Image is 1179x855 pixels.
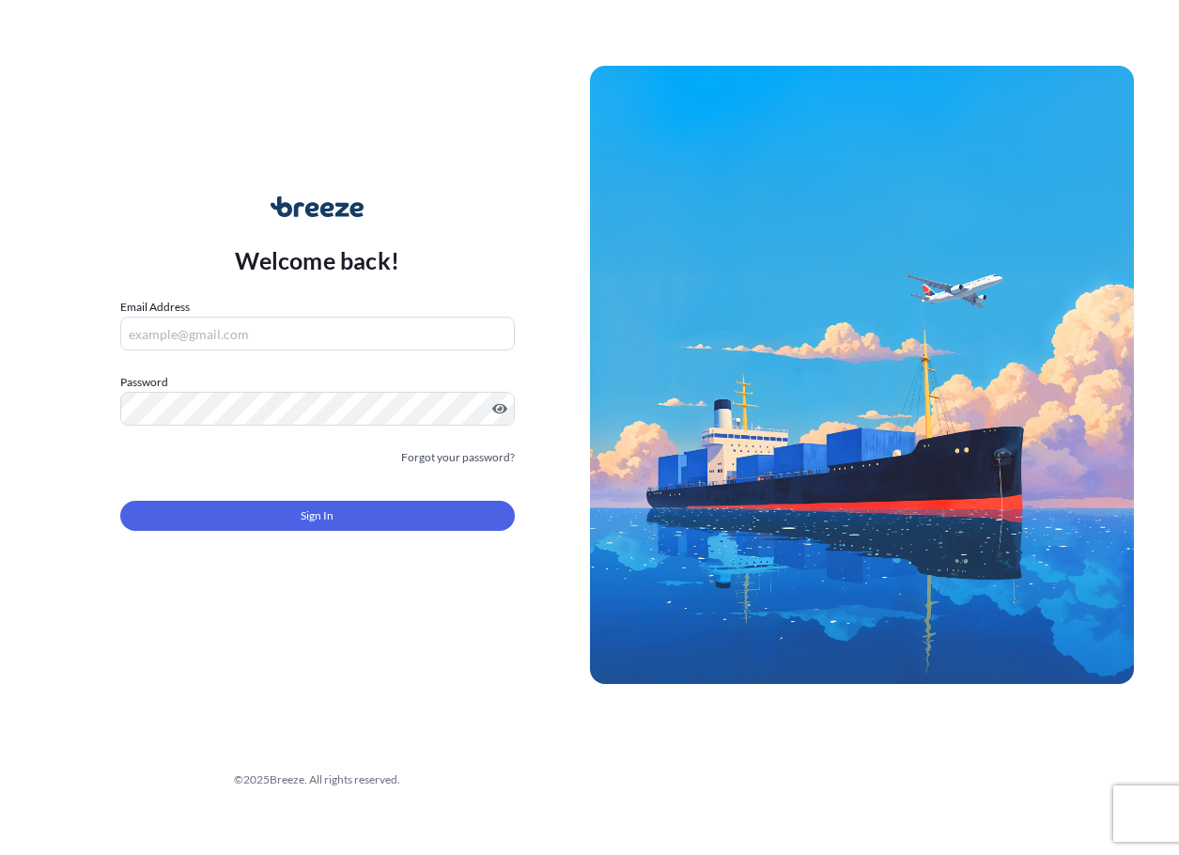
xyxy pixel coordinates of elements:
button: Show password [492,401,507,416]
label: Password [120,373,515,392]
a: Forgot your password? [401,448,515,467]
div: © 2025 Breeze. All rights reserved. [45,770,590,789]
input: example@gmail.com [120,317,515,350]
p: Welcome back! [235,245,399,275]
span: Sign In [301,506,334,525]
img: Ship illustration [590,66,1135,685]
label: Email Address [120,298,190,317]
button: Sign In [120,501,515,531]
